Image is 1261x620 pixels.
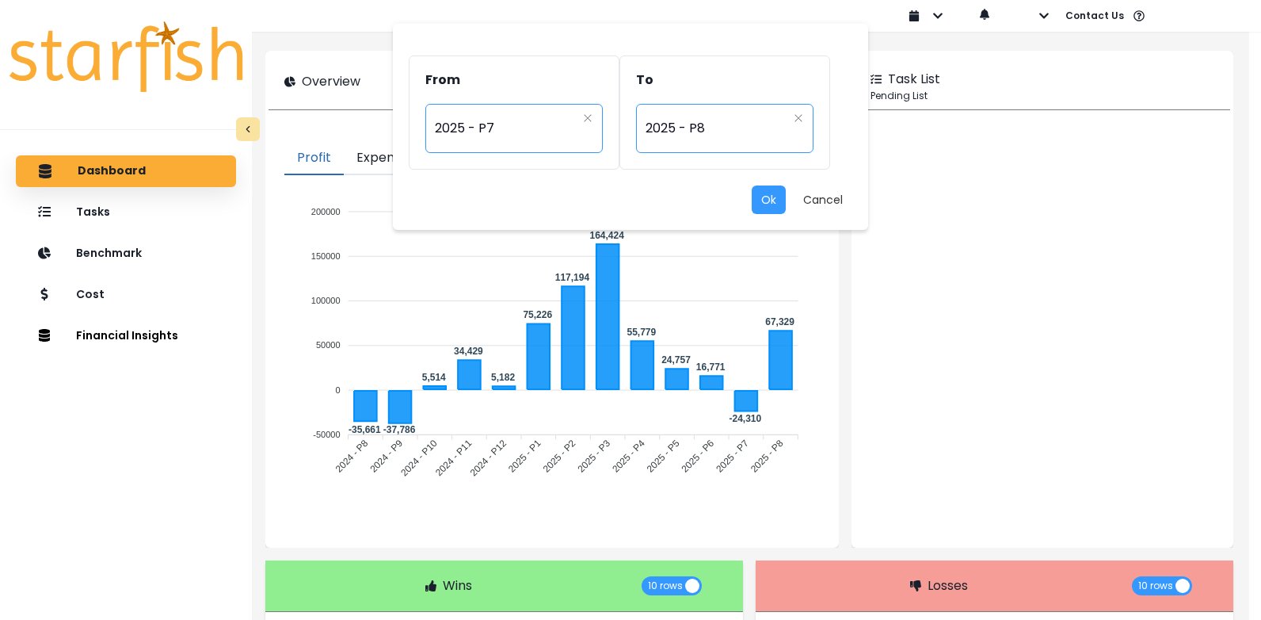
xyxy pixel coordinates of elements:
[794,186,852,214] button: Cancel
[794,110,803,126] button: Clear
[636,71,653,89] span: To
[752,186,786,214] button: Ok
[583,113,592,123] svg: close
[646,110,787,147] span: 2025 - P8
[425,71,460,89] span: From
[794,113,803,123] svg: close
[583,110,592,126] button: Clear
[435,110,577,147] span: 2025 - P7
